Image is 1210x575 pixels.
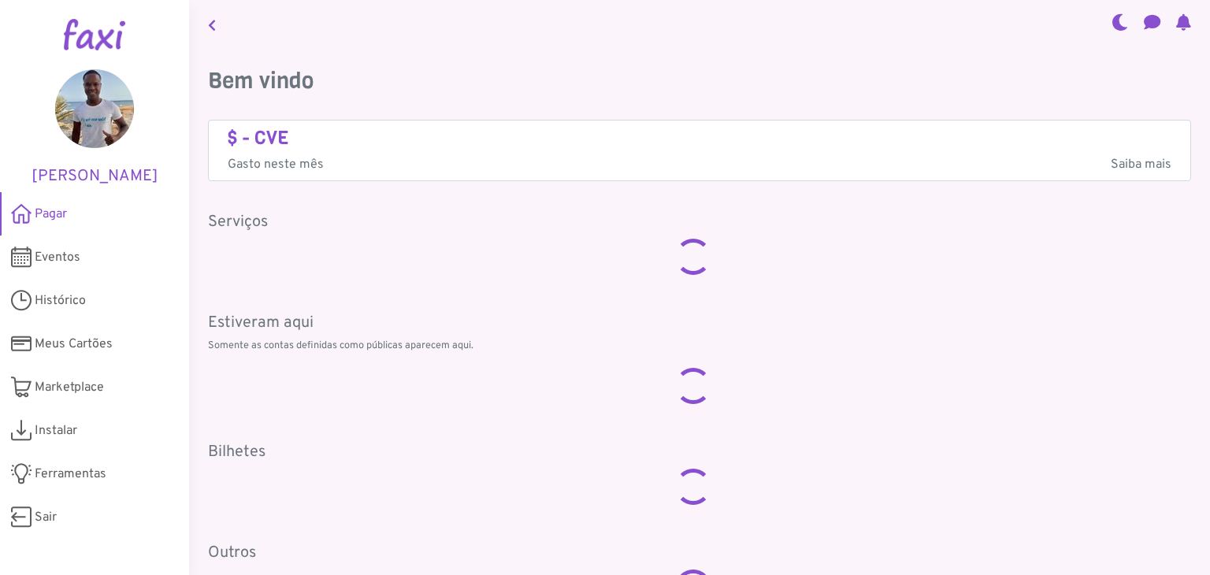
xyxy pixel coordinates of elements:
[35,205,67,224] span: Pagar
[35,248,80,267] span: Eventos
[1111,155,1171,174] span: Saiba mais
[208,313,1191,332] h5: Estiveram aqui
[35,421,77,440] span: Instalar
[228,127,1171,175] a: $ - CVE Gasto neste mêsSaiba mais
[35,378,104,397] span: Marketplace
[24,69,165,186] a: [PERSON_NAME]
[208,443,1191,462] h5: Bilhetes
[208,543,1191,562] h5: Outros
[35,508,57,527] span: Sair
[208,339,1191,354] p: Somente as contas definidas como públicas aparecem aqui.
[24,167,165,186] h5: [PERSON_NAME]
[208,68,1191,95] h3: Bem vindo
[35,335,113,354] span: Meus Cartões
[228,127,1171,150] h4: $ - CVE
[228,155,1171,174] p: Gasto neste mês
[35,465,106,484] span: Ferramentas
[35,291,86,310] span: Histórico
[208,213,1191,232] h5: Serviços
